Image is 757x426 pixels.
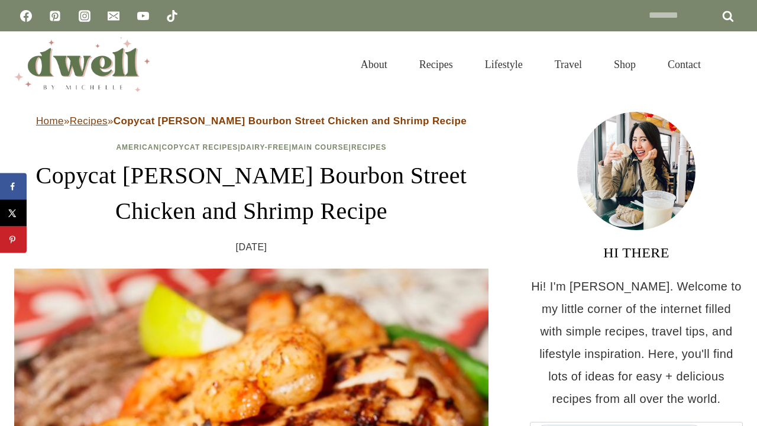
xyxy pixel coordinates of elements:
a: Copycat Recipes [161,143,238,151]
a: TikTok [160,4,184,28]
a: Recipes [351,143,387,151]
a: YouTube [131,4,155,28]
a: Dairy-Free [241,143,289,151]
a: Home [36,115,64,127]
button: View Search Form [723,54,743,75]
img: DWELL by michelle [14,37,150,92]
strong: Copycat [PERSON_NAME] Bourbon Street Chicken and Shrimp Recipe [114,115,467,127]
h1: Copycat [PERSON_NAME] Bourbon Street Chicken and Shrimp Recipe [14,158,489,229]
a: Facebook [14,4,38,28]
nav: Primary Navigation [345,44,717,85]
h3: HI THERE [530,242,743,263]
a: American [116,143,159,151]
time: [DATE] [236,238,267,256]
a: Shop [598,44,652,85]
span: » » [36,115,467,127]
p: Hi! I'm [PERSON_NAME]. Welcome to my little corner of the internet filled with simple recipes, tr... [530,275,743,410]
a: Instagram [73,4,96,28]
a: Pinterest [43,4,67,28]
a: Main Course [292,143,348,151]
a: Email [102,4,125,28]
a: About [345,44,403,85]
a: Travel [539,44,598,85]
a: Recipes [70,115,108,127]
a: Recipes [403,44,469,85]
span: | | | | [116,143,386,151]
a: Contact [652,44,717,85]
a: Lifestyle [469,44,539,85]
